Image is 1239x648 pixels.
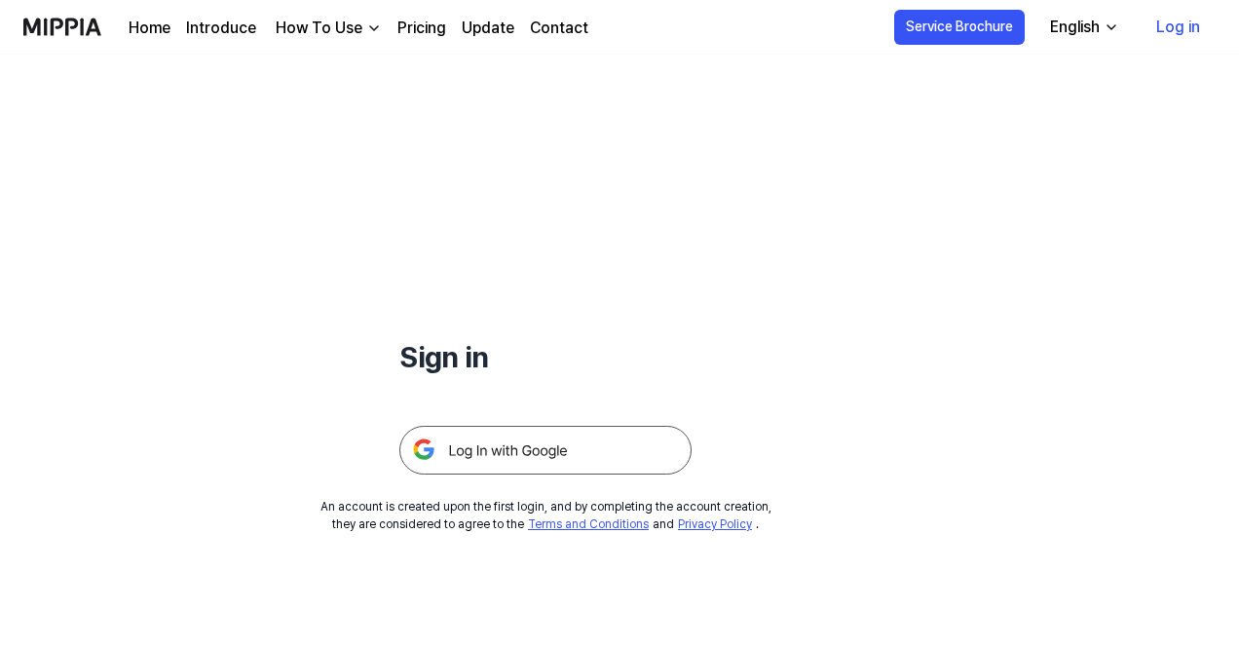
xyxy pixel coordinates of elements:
a: Privacy Policy [678,517,752,531]
a: Update [462,17,514,40]
button: English [1034,8,1131,47]
img: 구글 로그인 버튼 [399,426,692,475]
a: Pricing [397,17,446,40]
div: English [1046,16,1104,39]
img: down [366,20,382,36]
a: Home [129,17,170,40]
button: How To Use [272,17,382,40]
div: How To Use [272,17,366,40]
div: An account is created upon the first login, and by completing the account creation, they are cons... [320,498,771,533]
a: Introduce [186,17,256,40]
a: Contact [530,17,588,40]
button: Service Brochure [894,10,1025,45]
a: Terms and Conditions [528,517,649,531]
h1: Sign in [399,335,692,379]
